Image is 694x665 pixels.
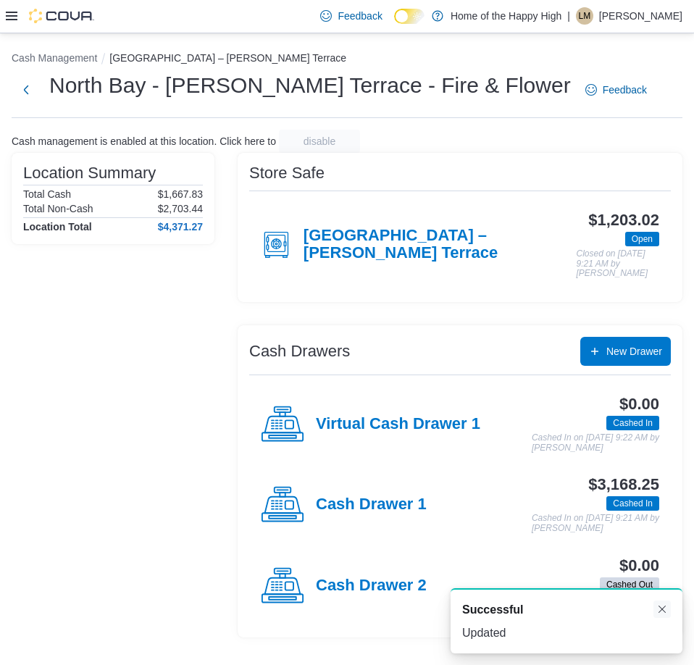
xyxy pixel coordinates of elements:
h3: $0.00 [619,557,659,574]
button: Dismiss toast [653,601,671,618]
p: Closed on [DATE] 9:21 AM by [PERSON_NAME] [576,249,659,279]
p: [PERSON_NAME] [599,7,682,25]
span: Feedback [603,83,647,97]
p: Cash management is enabled at this location. Click here to [12,135,276,147]
div: Updated [462,624,671,642]
span: Successful [462,601,523,619]
button: Cash Management [12,52,97,64]
p: Cashed In on [DATE] 9:22 AM by [PERSON_NAME] [532,433,659,453]
h3: $1,203.02 [588,212,659,229]
button: New Drawer [580,337,671,366]
h4: $4,371.27 [158,221,203,233]
h4: [GEOGRAPHIC_DATA] – [PERSON_NAME] Terrace [304,227,577,263]
span: Feedback [338,9,382,23]
input: Dark Mode [394,9,425,24]
h6: Total Cash [23,188,71,200]
span: disable [304,134,335,149]
button: Next [12,75,41,104]
h6: Total Non-Cash [23,203,93,214]
span: Cashed In [606,416,659,430]
h4: Virtual Cash Drawer 1 [316,415,480,434]
span: Cashed In [613,417,653,430]
span: New Drawer [606,344,662,359]
span: LM [579,7,591,25]
h4: Location Total [23,221,92,233]
div: Notification [462,601,671,619]
button: [GEOGRAPHIC_DATA] – [PERSON_NAME] Terrace [109,52,346,64]
span: Open [625,232,659,246]
h4: Cash Drawer 2 [316,577,427,595]
h3: Cash Drawers [249,343,350,360]
span: Cashed In [606,496,659,511]
h4: Cash Drawer 1 [316,495,427,514]
span: Open [632,233,653,246]
span: Cashed In [613,497,653,510]
h3: $3,168.25 [588,476,659,493]
a: Feedback [314,1,388,30]
h3: Store Safe [249,164,325,182]
div: Logan McLaughlin [576,7,593,25]
a: Feedback [580,75,653,104]
button: disable [279,130,360,153]
img: Cova [29,9,94,23]
p: | [567,7,570,25]
h3: $0.00 [619,396,659,413]
nav: An example of EuiBreadcrumbs [12,51,682,68]
p: Cashed In on [DATE] 9:21 AM by [PERSON_NAME] [532,514,659,533]
h3: Location Summary [23,164,156,182]
h1: North Bay - [PERSON_NAME] Terrace - Fire & Flower [49,71,571,100]
span: Dark Mode [394,24,395,25]
p: $1,667.83 [158,188,203,200]
p: $2,703.44 [158,203,203,214]
p: Home of the Happy High [451,7,561,25]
